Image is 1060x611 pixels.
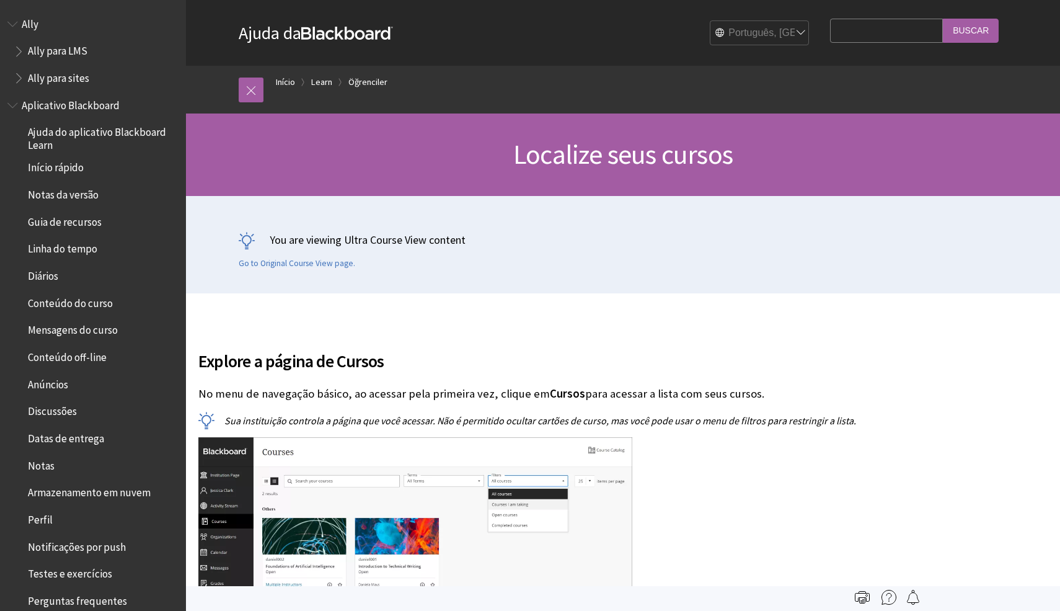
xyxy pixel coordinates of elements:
[198,386,864,402] p: No menu de navegação básico, ao acessar pela primeira vez, clique em para acessar a lista com seu...
[28,564,112,581] span: Testes e exercícios
[28,374,68,391] span: Anúncios
[22,95,120,112] span: Aplicativo Blackboard
[28,158,84,174] span: Início rápido
[906,590,921,605] img: Follow this page
[28,455,55,472] span: Notas
[28,265,58,282] span: Diários
[239,258,355,269] a: Go to Original Course View page.
[28,184,99,201] span: Notas da versão
[550,386,585,401] span: Cursos
[311,74,332,90] a: Learn
[239,232,1007,248] p: You are viewing Ultra Course View content
[881,590,896,605] img: More help
[276,74,295,90] a: Início
[7,14,179,89] nav: Book outline for Anthology Ally Help
[22,14,38,30] span: Ally
[348,74,387,90] a: Öğrenciler
[28,122,177,151] span: Ajuda do aplicativo Blackboard Learn
[28,239,97,256] span: Linha do tempo
[513,137,733,171] span: Localize seus cursos
[28,483,151,499] span: Armazenamento em nuvem
[28,293,113,310] span: Conteúdo do curso
[28,68,89,84] span: Ally para sites
[28,41,87,58] span: Ally para LMS
[28,591,127,607] span: Perguntas frequentes
[28,212,102,228] span: Guia de recursos
[28,428,104,445] span: Datas de entrega
[28,347,107,363] span: Conteúdo off-line
[710,21,810,46] select: Site Language Selector
[198,333,864,374] h2: Explore a página de Cursos
[943,19,999,43] input: Buscar
[301,27,393,40] strong: Blackboard
[28,537,126,553] span: Notificações por push
[28,401,77,418] span: Discussões
[28,509,53,526] span: Perfil
[28,320,118,337] span: Mensagens do curso
[855,590,870,605] img: Print
[198,414,864,427] p: Sua instituição controla a página que você acessar. Não é permitido ocultar cartões de curso, mas...
[239,22,393,44] a: Ajuda daBlackboard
